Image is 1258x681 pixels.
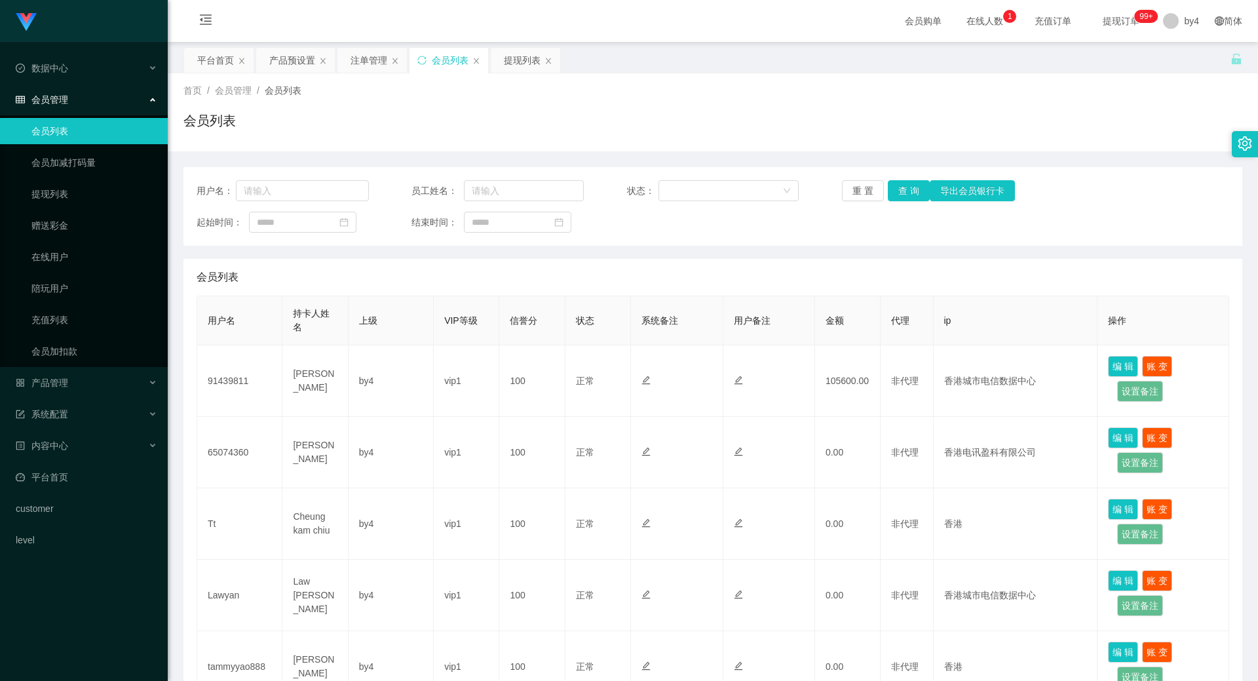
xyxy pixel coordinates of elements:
[641,590,651,599] i: 图标: edit
[930,180,1015,201] button: 导出会员银行卡
[31,212,157,239] a: 赠送彩金
[576,447,594,457] span: 正常
[208,315,235,326] span: 用户名
[349,488,434,560] td: by4
[351,48,387,73] div: 注单管理
[282,345,348,417] td: [PERSON_NAME]
[16,63,68,73] span: 数据中心
[499,417,565,488] td: 100
[16,378,25,387] i: 图标: appstore-o
[16,94,68,105] span: 会员管理
[891,590,919,600] span: 非代理
[207,85,210,96] span: /
[197,48,234,73] div: 平台首页
[815,488,881,560] td: 0.00
[16,464,157,490] a: 图标: dashboard平台首页
[282,560,348,631] td: Law [PERSON_NAME]
[359,315,377,326] span: 上级
[197,345,282,417] td: 91439811
[641,661,651,671] i: 图标: edit
[1003,10,1016,23] sup: 1
[944,315,951,326] span: ip
[31,118,157,144] a: 会员列表
[1108,499,1138,520] button: 编 辑
[641,315,678,326] span: 系统备注
[31,149,157,176] a: 会员加减打码量
[1108,356,1138,377] button: 编 辑
[1142,356,1172,377] button: 账 变
[891,518,919,529] span: 非代理
[339,218,349,227] i: 图标: calendar
[544,57,552,65] i: 图标: close
[554,218,563,227] i: 图标: calendar
[499,560,565,631] td: 100
[960,16,1010,26] span: 在线人数
[1238,136,1252,151] i: 图标: setting
[183,111,236,130] h1: 会员列表
[891,661,919,672] span: 非代理
[510,315,537,326] span: 信誉分
[1142,642,1172,663] button: 账 变
[1117,452,1163,473] button: 设置备注
[934,417,1098,488] td: 香港电讯盈科有限公司
[1108,642,1138,663] button: 编 辑
[16,13,37,31] img: logo.9652507e.png
[16,409,68,419] span: 系统配置
[1230,53,1242,65] i: 图标: unlock
[16,496,157,522] a: customer
[31,275,157,302] a: 陪玩用户
[734,590,743,599] i: 图标: edit
[31,181,157,207] a: 提现列表
[16,440,68,451] span: 内容中心
[783,187,791,196] i: 图标: down
[472,57,480,65] i: 图标: close
[411,216,464,229] span: 结束时间：
[31,244,157,270] a: 在线用户
[734,315,771,326] span: 用户备注
[434,488,499,560] td: vip1
[842,180,884,201] button: 重 置
[641,518,651,528] i: 图标: edit
[265,85,301,96] span: 会员列表
[16,64,25,73] i: 图标: check-circle-o
[826,315,844,326] span: 金额
[815,417,881,488] td: 0.00
[391,57,399,65] i: 图标: close
[734,518,743,528] i: 图标: edit
[576,590,594,600] span: 正常
[1108,427,1138,448] button: 编 辑
[576,518,594,529] span: 正常
[197,560,282,631] td: Lawyan
[197,269,238,285] span: 会员列表
[183,85,202,96] span: 首页
[1117,524,1163,545] button: 设置备注
[236,180,369,201] input: 请输入
[1117,381,1163,402] button: 设置备注
[197,417,282,488] td: 65074360
[16,95,25,104] i: 图标: table
[1028,16,1078,26] span: 充值订单
[197,216,249,229] span: 起始时间：
[934,345,1098,417] td: 香港城市电信数据中心
[293,308,330,332] span: 持卡人姓名
[282,417,348,488] td: [PERSON_NAME]
[1108,570,1138,591] button: 编 辑
[934,488,1098,560] td: 香港
[888,180,930,201] button: 查 询
[576,376,594,386] span: 正常
[1215,16,1224,26] i: 图标: global
[16,527,157,553] a: level
[238,57,246,65] i: 图标: close
[282,488,348,560] td: Cheung kam chiu
[734,447,743,456] i: 图标: edit
[499,488,565,560] td: 100
[734,376,743,385] i: 图标: edit
[499,345,565,417] td: 100
[891,447,919,457] span: 非代理
[444,315,478,326] span: VIP等级
[434,345,499,417] td: vip1
[432,48,468,73] div: 会员列表
[734,661,743,671] i: 图标: edit
[576,661,594,672] span: 正常
[417,56,427,65] i: 图标: sync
